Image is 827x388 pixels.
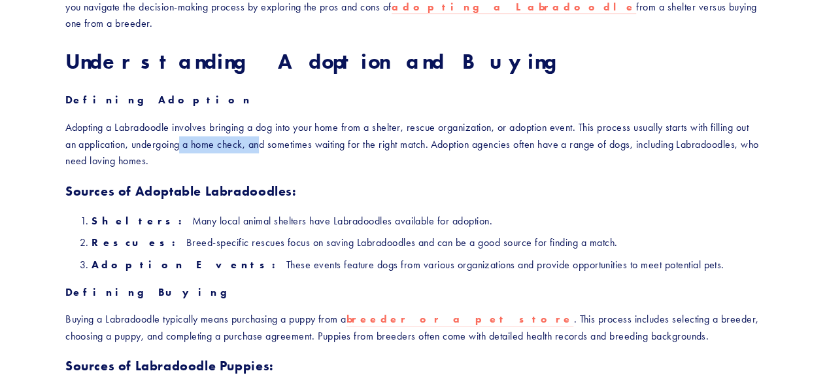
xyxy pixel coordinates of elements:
p: Buying a Labradoodle typically means purchasing a puppy from a . This process includes selecting ... [65,311,762,344]
strong: Sources of Labradoodle Puppies: [65,358,274,374]
strong: Adoption Events: [92,258,286,271]
p: Breed-specific rescues focus on saving Labradoodles and can be a good source for finding a match. [92,234,762,251]
strong: Shelters: [92,215,192,227]
strong: Sources of Adoptable Labradoodles: [65,183,296,199]
strong: Rescues: [92,236,186,249]
strong: Defining Buying [65,286,230,298]
p: These events feature dogs from various organizations and provide opportunities to meet potential ... [92,256,762,273]
strong: adopting a Labradoodle [392,1,637,13]
a: breeder or a pet store [346,313,574,326]
p: Adopting a Labradoodle involves bringing a dog into your home from a shelter, rescue organization... [65,119,762,169]
strong: Defining Adoption [65,94,252,106]
a: adopting a Labradoodle [392,1,637,14]
strong: Understanding Adoption and Buying [65,48,571,74]
p: Many local animal shelters have Labradoodles available for adoption. [92,213,762,230]
strong: breeder or a pet store [346,313,574,325]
